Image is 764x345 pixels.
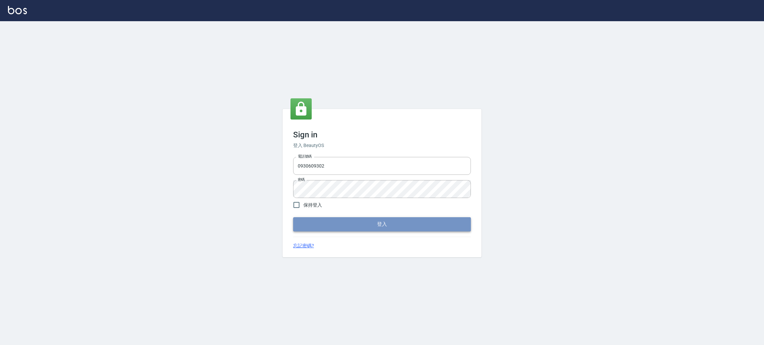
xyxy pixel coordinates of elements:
h3: Sign in [293,130,471,139]
span: 保持登入 [303,202,322,209]
label: 密碼 [298,177,305,182]
button: 登入 [293,217,471,231]
label: 電話號碼 [298,154,312,159]
h6: 登入 BeautyOS [293,142,471,149]
a: 忘記密碼? [293,242,314,249]
img: Logo [8,6,27,14]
